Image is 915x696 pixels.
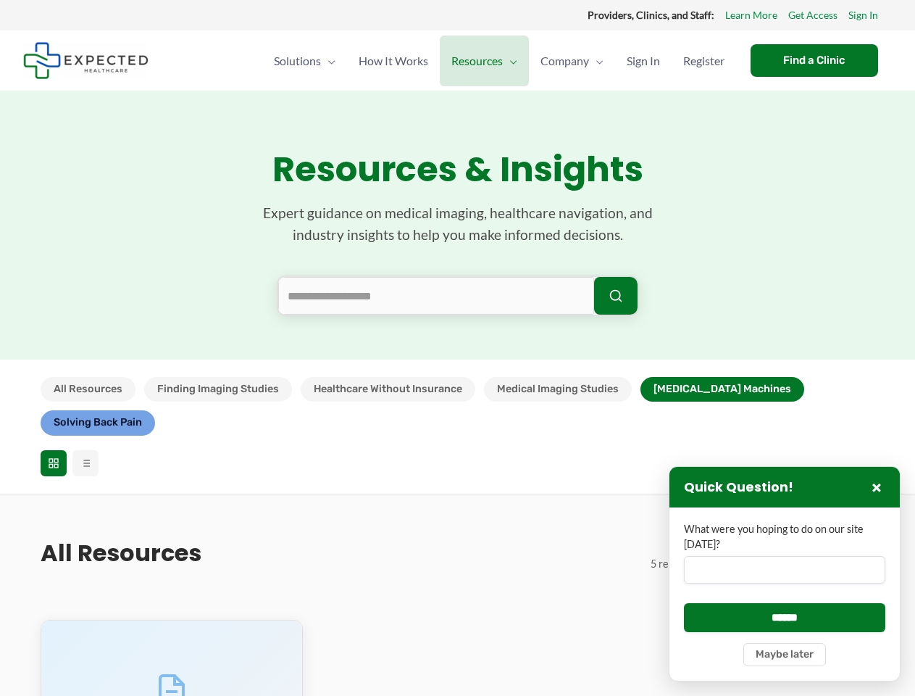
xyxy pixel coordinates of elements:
[588,9,714,21] strong: Providers, Clinics, and Staff:
[684,479,793,496] h3: Quick Question!
[484,377,632,402] button: Medical Imaging Studies
[440,36,529,86] a: ResourcesMenu Toggle
[274,36,321,86] span: Solutions
[23,42,149,79] img: Expected Healthcare Logo - side, dark font, small
[683,36,724,86] span: Register
[672,36,736,86] a: Register
[347,36,440,86] a: How It Works
[725,6,777,25] a: Learn More
[788,6,837,25] a: Get Access
[359,36,428,86] span: How It Works
[848,6,878,25] a: Sign In
[640,377,804,402] button: [MEDICAL_DATA] Machines
[743,643,826,666] button: Maybe later
[41,377,135,402] button: All Resources
[540,36,589,86] span: Company
[684,522,885,552] label: What were you hoping to do on our site [DATE]?
[41,149,875,191] h1: Resources & Insights
[529,36,615,86] a: CompanyMenu Toggle
[301,377,475,402] button: Healthcare Without Insurance
[868,478,885,496] button: Close
[451,36,503,86] span: Resources
[627,36,660,86] span: Sign In
[262,36,347,86] a: SolutionsMenu Toggle
[241,202,675,246] p: Expert guidance on medical imaging, healthcare navigation, and industry insights to help you make...
[321,36,335,86] span: Menu Toggle
[262,36,736,86] nav: Primary Site Navigation
[751,44,878,77] a: Find a Clinic
[651,558,875,570] span: 5 resources found in [MEDICAL_DATA] Machines
[615,36,672,86] a: Sign In
[503,36,517,86] span: Menu Toggle
[41,538,201,568] h2: All Resources
[41,410,155,435] button: Solving Back Pain
[144,377,292,402] button: Finding Imaging Studies
[589,36,603,86] span: Menu Toggle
